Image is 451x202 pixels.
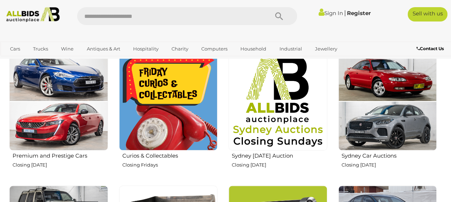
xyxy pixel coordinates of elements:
[417,45,446,53] a: Contact Us
[342,151,437,159] h2: Sydney Car Auctions
[122,151,218,159] h2: Curios & Collectables
[32,55,56,67] a: Sports
[236,43,271,55] a: Household
[344,9,346,17] span: |
[232,161,327,169] p: Closing [DATE]
[417,46,444,51] b: Contact Us
[13,151,108,159] h2: Premium and Prestige Cars
[60,55,120,67] a: [GEOGRAPHIC_DATA]
[310,43,342,55] a: Jewellery
[347,10,371,16] a: Register
[3,7,63,22] img: Allbids.com.au
[229,52,327,151] img: Sydney Sunday Auction
[232,151,327,159] h2: Sydney [DATE] Auction
[9,52,108,151] img: Premium and Prestige Cars
[56,43,78,55] a: Wine
[197,43,232,55] a: Computers
[342,161,437,169] p: Closing [DATE]
[274,43,306,55] a: Industrial
[119,52,218,180] a: Curios & Collectables Closing Fridays
[261,7,297,25] button: Search
[9,52,108,180] a: Premium and Prestige Cars Closing [DATE]
[5,55,28,67] a: Office
[167,43,193,55] a: Charity
[119,52,218,151] img: Curios & Collectables
[128,43,163,55] a: Hospitality
[338,52,437,151] img: Sydney Car Auctions
[408,7,447,21] a: Sell with us
[338,52,437,180] a: Sydney Car Auctions Closing [DATE]
[122,161,218,169] p: Closing Fridays
[13,161,108,169] p: Closing [DATE]
[5,43,25,55] a: Cars
[82,43,125,55] a: Antiques & Art
[228,52,327,180] a: Sydney [DATE] Auction Closing [DATE]
[319,10,343,16] a: Sign In
[28,43,53,55] a: Trucks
